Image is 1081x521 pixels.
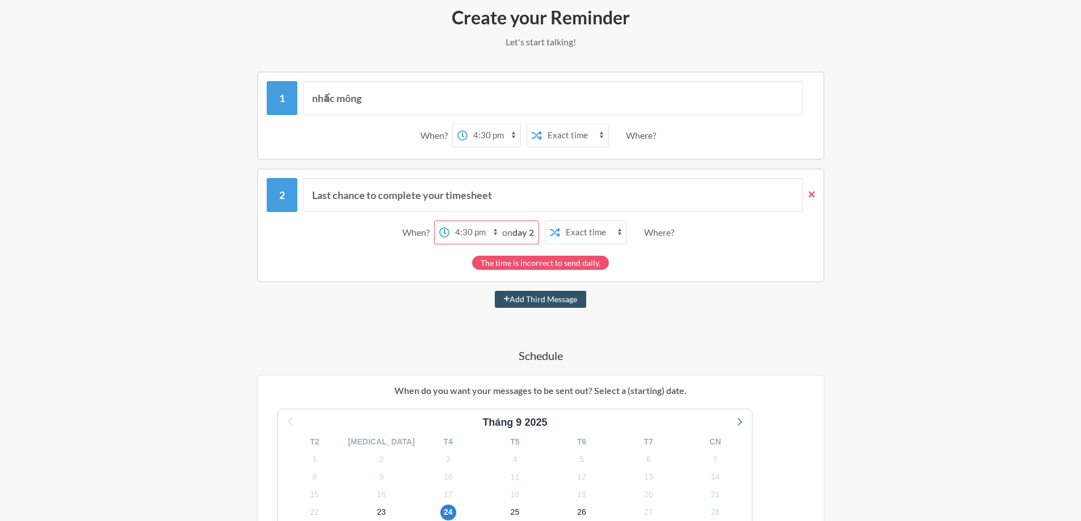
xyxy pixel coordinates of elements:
div: Where? [644,221,679,244]
span: Thứ Năm, 23 tháng 10, 2025 [373,505,389,520]
div: T6 [548,433,615,451]
div: CN [682,433,749,451]
span: Thứ Hai, 6 tháng 10, 2025 [641,451,657,467]
span: Thứ Ba, 21 tháng 10, 2025 [707,487,723,503]
p: When do you want your messages to be sent out? Select a (starting) date. [266,384,815,397]
span: Thứ Bảy, 4 tháng 10, 2025 [507,451,523,467]
span: Thứ Tư, 15 tháng 10, 2025 [306,487,322,503]
span: Thứ Hai, 13 tháng 10, 2025 [641,469,657,485]
div: Tháng 9 2025 [478,415,552,430]
span: Thứ Sáu, 24 tháng 10, 2025 [440,505,456,520]
div: T5 [482,433,549,451]
div: [MEDICAL_DATA] [348,433,415,451]
span: Thứ Tư, 1 tháng 10, 2025 [306,451,322,467]
div: T2 [281,433,348,451]
span: Thứ Ba, 14 tháng 10, 2025 [707,469,723,485]
span: Thứ Bảy, 11 tháng 10, 2025 [507,469,523,485]
input: Message [303,81,803,115]
span: Thứ Sáu, 3 tháng 10, 2025 [440,451,456,467]
span: Thứ Bảy, 25 tháng 10, 2025 [507,505,523,520]
span: Thứ Bảy, 18 tháng 10, 2025 [507,487,523,503]
span: Thứ Tư, 8 tháng 10, 2025 [306,469,322,485]
span: Thứ Sáu, 17 tháng 10, 2025 [440,487,456,503]
h2: Create your Reminder [212,6,870,29]
span: Thứ Hai, 20 tháng 10, 2025 [641,487,657,503]
span: Thứ Tư, 22 tháng 10, 2025 [306,505,322,520]
div: Where? [626,124,661,147]
span: Thứ Năm, 16 tháng 10, 2025 [373,487,389,503]
h4: Schedule [212,348,870,363]
span: Thứ Sáu, 10 tháng 10, 2025 [440,469,456,485]
span: Thứ Năm, 2 tháng 10, 2025 [373,451,389,467]
span: Thứ Ba, 28 tháng 10, 2025 [707,505,723,520]
p: Let's start talking! [212,35,870,49]
span: Thứ Năm, 9 tháng 10, 2025 [373,469,389,485]
div: The time is incorrect to send daily. [472,256,609,270]
span: Chủ Nhật, 12 tháng 10, 2025 [574,469,590,485]
div: T7 [615,433,682,451]
span: Chủ Nhật, 19 tháng 10, 2025 [574,487,590,503]
div: When? [420,124,452,147]
span: on [502,227,534,238]
span: Thứ Ba, 7 tháng 10, 2025 [707,451,723,467]
div: T4 [415,433,482,451]
span: Chủ Nhật, 5 tháng 10, 2025 [574,451,590,467]
strong: day 2 [512,227,534,238]
button: Add Third Message [495,291,587,308]
div: When? [402,221,434,244]
span: Chủ Nhật, 26 tháng 10, 2025 [574,505,590,520]
span: Thứ Hai, 27 tháng 10, 2025 [641,505,657,520]
input: Message [303,178,803,212]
